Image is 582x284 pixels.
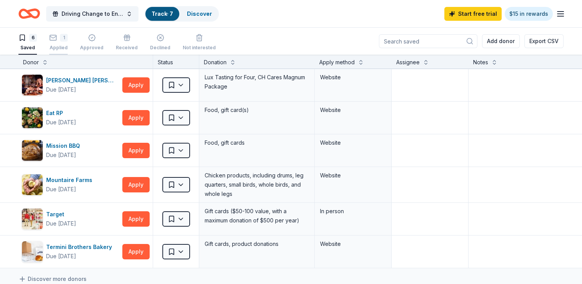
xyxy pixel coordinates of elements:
[22,107,43,128] img: Image for Eat RP
[204,170,310,199] div: Chicken products, including drums, leg quarters, small birds, whole birds, and whole legs
[183,31,216,55] button: Not interested
[122,244,150,259] button: Apply
[320,105,386,115] div: Website
[183,45,216,51] div: Not interested
[46,242,115,252] div: Termini Brothers Bakery
[187,10,212,17] a: Discover
[320,138,386,147] div: Website
[204,206,310,226] div: Gift cards ($50-100 value, with a maximum donation of $500 per year)
[204,239,310,249] div: Gift cards, product donations
[116,31,138,55] button: Received
[22,75,43,95] img: Image for Cooper's Hawk Winery and Restaurants
[49,31,68,55] button: 1Applied
[18,5,40,23] a: Home
[22,241,43,262] img: Image for Termini Brothers Bakery
[62,9,123,18] span: Driving Change to End Domestic Violence
[22,241,119,262] button: Image for Termini Brothers BakeryTermini Brothers BakeryDue [DATE]
[22,140,43,161] img: Image for Mission BBQ
[505,7,553,21] a: $15 in rewards
[320,239,386,249] div: Website
[116,45,138,51] div: Received
[122,110,150,125] button: Apply
[46,118,76,127] div: Due [DATE]
[396,58,420,67] div: Assignee
[204,58,227,67] div: Donation
[152,10,173,17] a: Track· 7
[46,175,95,185] div: Mountaire Farms
[49,45,68,51] div: Applied
[444,7,502,21] a: Start free trial
[22,140,119,161] button: Image for Mission BBQMission BBQDue [DATE]
[204,72,310,92] div: Lux Tasting for Four, CH Cares Magnum Package
[46,219,76,228] div: Due [DATE]
[122,177,150,192] button: Apply
[22,74,119,96] button: Image for Cooper's Hawk Winery and Restaurants[PERSON_NAME] [PERSON_NAME] Winery and RestaurantsD...
[204,137,310,148] div: Food, gift cards
[145,6,219,22] button: Track· 7Discover
[46,185,76,194] div: Due [DATE]
[482,34,520,48] button: Add donor
[60,34,68,42] div: 1
[122,211,150,227] button: Apply
[153,55,199,68] div: Status
[524,34,564,48] button: Export CSV
[46,109,76,118] div: Eat RP
[473,58,488,67] div: Notes
[46,210,76,219] div: Target
[29,34,37,42] div: 6
[46,141,83,150] div: Mission BBQ
[18,274,87,284] a: Discover more donors
[22,107,119,129] button: Image for Eat RPEat RPDue [DATE]
[46,252,76,261] div: Due [DATE]
[122,143,150,158] button: Apply
[23,58,39,67] div: Donor
[18,45,37,51] div: Saved
[22,209,43,229] img: Image for Target
[22,208,119,230] button: Image for TargetTargetDue [DATE]
[319,58,355,67] div: Apply method
[204,105,310,115] div: Food, gift card(s)
[122,77,150,93] button: Apply
[150,31,170,55] button: Declined
[22,174,43,195] img: Image for Mountaire Farms
[46,6,138,22] button: Driving Change to End Domestic Violence
[46,150,76,160] div: Due [DATE]
[46,85,76,94] div: Due [DATE]
[18,31,37,55] button: 6Saved
[80,45,103,51] div: Approved
[22,174,119,195] button: Image for Mountaire FarmsMountaire FarmsDue [DATE]
[379,34,477,48] input: Search saved
[80,31,103,55] button: Approved
[320,207,386,216] div: In person
[320,171,386,180] div: Website
[150,45,170,51] div: Declined
[46,76,119,85] div: [PERSON_NAME] [PERSON_NAME] Winery and Restaurants
[320,73,386,82] div: Website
